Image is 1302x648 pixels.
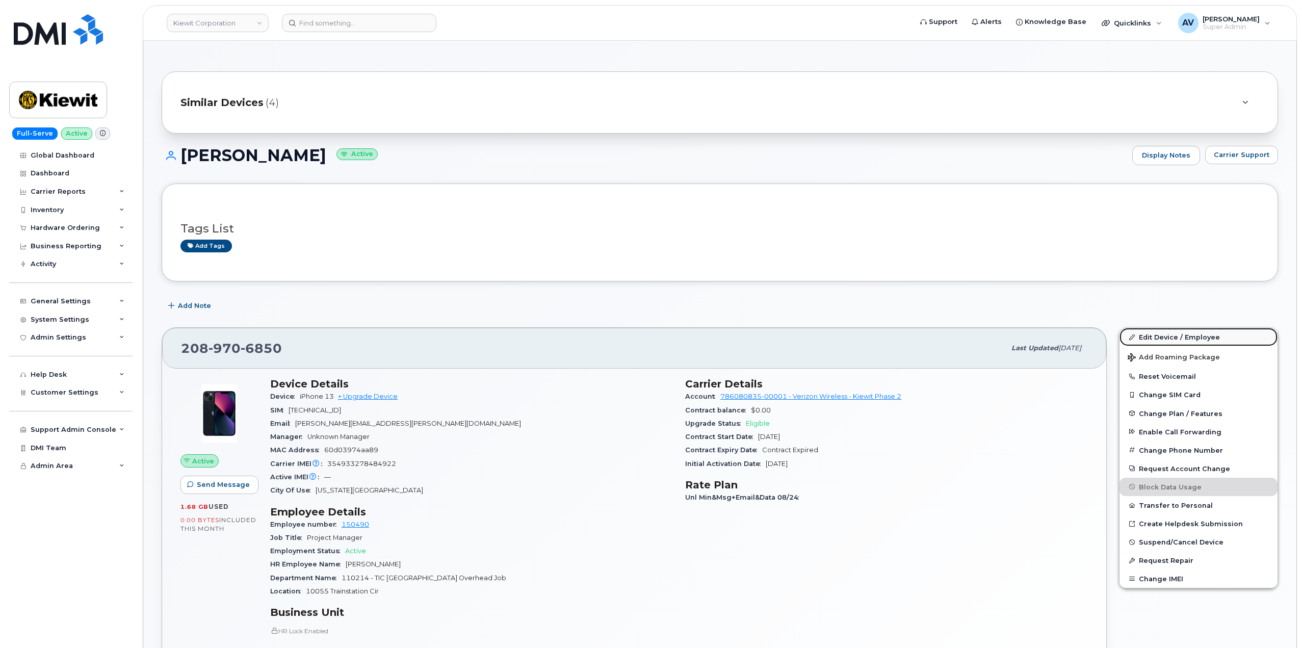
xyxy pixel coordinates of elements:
[685,494,804,501] span: Unl Min&Msg+Email&Data 08/24
[336,148,378,160] small: Active
[241,341,282,356] span: 6850
[762,446,818,454] span: Contract Expired
[270,406,289,414] span: SIM
[209,503,229,510] span: used
[295,420,521,427] span: [PERSON_NAME][EMAIL_ADDRESS][PERSON_NAME][DOMAIN_NAME]
[1205,146,1278,164] button: Carrier Support
[1132,146,1200,165] a: Display Notes
[327,460,396,468] span: 354933278484922
[1214,150,1269,160] span: Carrier Support
[270,627,673,635] p: HR Lock Enabled
[1119,385,1278,404] button: Change SIM Card
[1119,478,1278,496] button: Block Data Usage
[1119,404,1278,423] button: Change Plan / Features
[266,95,279,110] span: (4)
[270,521,342,528] span: Employee number
[270,378,673,390] h3: Device Details
[1128,353,1220,363] span: Add Roaming Package
[1119,367,1278,385] button: Reset Voicemail
[1119,551,1278,569] button: Request Repair
[180,240,232,252] a: Add tags
[270,606,673,618] h3: Business Unit
[746,420,770,427] span: Eligible
[209,341,241,356] span: 970
[289,406,341,414] span: [TECHNICAL_ID]
[685,378,1088,390] h3: Carrier Details
[197,480,250,489] span: Send Message
[270,393,300,400] span: Device
[180,222,1259,235] h3: Tags List
[181,341,282,356] span: 208
[1139,409,1222,417] span: Change Plan / Features
[270,420,295,427] span: Email
[180,476,258,494] button: Send Message
[1119,423,1278,441] button: Enable Call Forwarding
[1139,538,1223,546] span: Suspend/Cancel Device
[685,479,1088,491] h3: Rate Plan
[180,516,219,524] span: 0.00 Bytes
[270,534,307,541] span: Job Title
[1119,459,1278,478] button: Request Account Change
[1058,344,1081,352] span: [DATE]
[178,301,211,310] span: Add Note
[1119,514,1278,533] a: Create Helpdesk Submission
[270,433,307,440] span: Manager
[720,393,901,400] a: 786080835-00001 - Verizon Wireless - Kiewit Phase 2
[1119,328,1278,346] a: Edit Device / Employee
[342,521,369,528] a: 150490
[1119,569,1278,588] button: Change IMEI
[758,433,780,440] span: [DATE]
[307,534,362,541] span: Project Manager
[346,560,401,568] span: [PERSON_NAME]
[270,506,673,518] h3: Employee Details
[1258,604,1294,640] iframe: Messenger Launcher
[1139,428,1221,435] span: Enable Call Forwarding
[270,486,316,494] span: City Of Use
[345,547,366,555] span: Active
[685,406,751,414] span: Contract balance
[270,473,324,481] span: Active IMEI
[162,297,220,315] button: Add Note
[189,383,250,444] img: image20231002-3703462-1ig824h.jpeg
[192,456,214,466] span: Active
[270,547,345,555] span: Employment Status
[180,503,209,510] span: 1.68 GB
[270,587,306,595] span: Location
[270,446,324,454] span: MAC Address
[307,433,370,440] span: Unknown Manager
[685,446,762,454] span: Contract Expiry Date
[270,460,327,468] span: Carrier IMEI
[1119,346,1278,367] button: Add Roaming Package
[685,420,746,427] span: Upgrade Status
[1011,344,1058,352] span: Last updated
[766,460,788,468] span: [DATE]
[685,460,766,468] span: Initial Activation Date
[1119,496,1278,514] button: Transfer to Personal
[324,446,378,454] span: 60d03974aa89
[342,574,506,582] span: 110214 - TIC [GEOGRAPHIC_DATA] Overhead Job
[270,574,342,582] span: Department Name
[324,473,331,481] span: —
[1119,533,1278,551] button: Suspend/Cancel Device
[306,587,379,595] span: 10055 Trainstation Cir
[1119,441,1278,459] button: Change Phone Number
[162,146,1127,164] h1: [PERSON_NAME]
[270,560,346,568] span: HR Employee Name
[751,406,771,414] span: $0.00
[316,486,423,494] span: [US_STATE][GEOGRAPHIC_DATA]
[180,95,264,110] span: Similar Devices
[338,393,398,400] a: + Upgrade Device
[300,393,334,400] span: iPhone 13
[685,433,758,440] span: Contract Start Date
[685,393,720,400] span: Account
